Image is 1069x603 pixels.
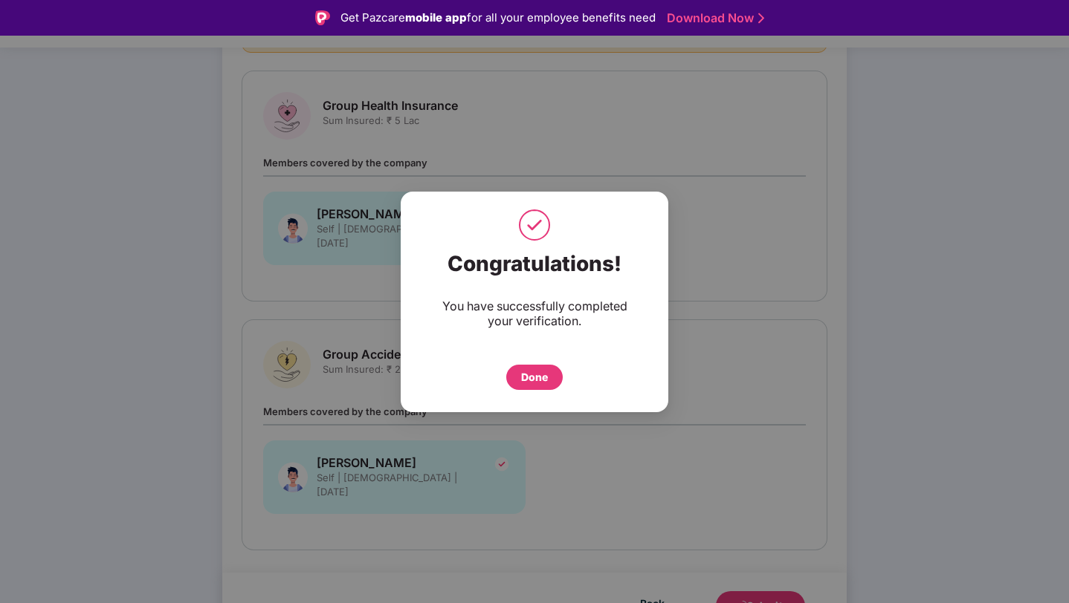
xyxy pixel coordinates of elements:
[516,206,553,244] img: svg+xml;base64,PHN2ZyB4bWxucz0iaHR0cDovL3d3dy53My5vcmcvMjAwMC9zdmciIHdpZHRoPSI1MCIgaGVpZ2h0PSI1MC...
[667,10,760,26] a: Download Now
[758,10,764,26] img: Stroke
[430,251,639,276] div: Congratulations!
[315,10,330,25] img: Logo
[340,9,656,27] div: Get Pazcare for all your employee benefits need
[430,299,639,328] div: You have successfully completed your verification.
[521,369,548,385] div: Done
[405,10,467,25] strong: mobile app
